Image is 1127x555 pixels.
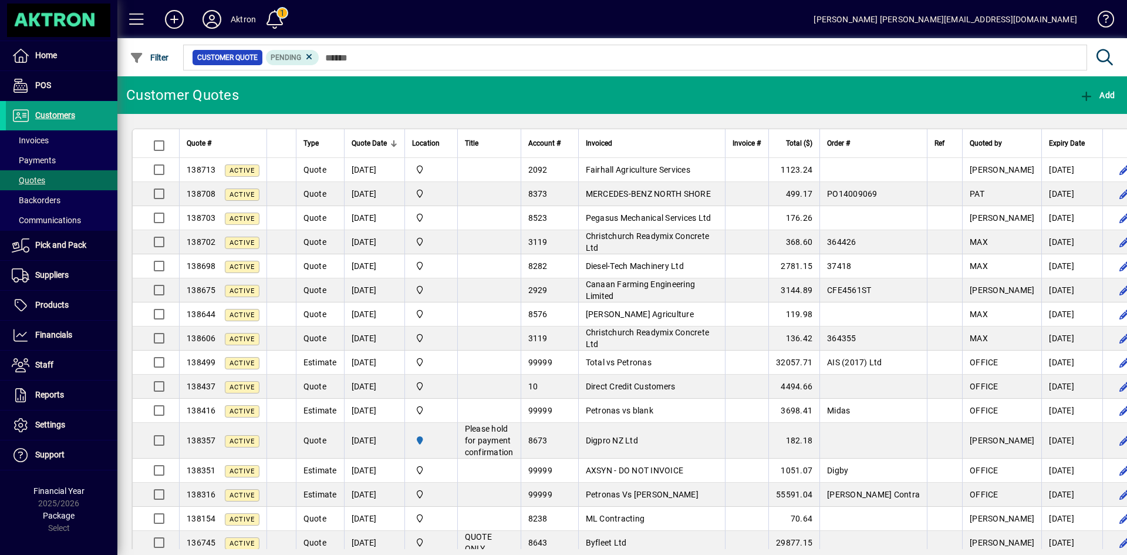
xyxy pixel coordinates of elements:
[1041,459,1102,483] td: [DATE]
[187,189,216,199] span: 138708
[586,490,699,499] span: Petronas Vs [PERSON_NAME]
[6,130,117,150] a: Invoices
[586,137,612,150] span: Invoiced
[528,334,548,343] span: 3119
[586,358,652,367] span: Total vs Petronas
[970,261,988,271] span: MAX
[970,189,984,199] span: PAT
[465,532,492,553] span: QUOTE ONLY
[230,359,255,367] span: Active
[35,110,75,120] span: Customers
[827,137,920,150] div: Order #
[586,231,710,253] span: Christchurch Readymix Concrete Ltd
[6,71,117,100] a: POS
[412,488,450,501] span: Central
[1041,351,1102,375] td: [DATE]
[970,490,998,499] span: OFFICE
[1041,327,1102,351] td: [DATE]
[528,137,561,150] span: Account #
[156,9,193,30] button: Add
[412,260,450,273] span: Central
[6,210,117,230] a: Communications
[12,156,56,165] span: Payments
[35,270,69,280] span: Suppliers
[465,137,514,150] div: Title
[970,310,988,319] span: MAX
[827,466,848,475] span: Digby
[187,137,211,150] span: Quote #
[6,150,117,170] a: Payments
[230,335,255,343] span: Active
[970,466,998,475] span: OFFICE
[970,358,998,367] span: OFFICE
[6,231,117,260] a: Pick and Pack
[187,466,216,475] span: 138351
[412,163,450,176] span: Central
[344,423,404,459] td: [DATE]
[768,423,819,459] td: 182.18
[35,80,51,90] span: POS
[303,490,337,499] span: Estimate
[126,86,239,105] div: Customer Quotes
[6,291,117,320] a: Products
[827,237,856,247] span: 364426
[528,382,538,391] span: 10
[187,237,216,247] span: 138702
[768,375,819,399] td: 4494.66
[187,165,216,174] span: 138713
[528,165,548,174] span: 2092
[768,351,819,375] td: 32057.71
[344,483,404,507] td: [DATE]
[412,284,450,297] span: Central
[6,321,117,350] a: Financials
[193,9,231,30] button: Profile
[231,10,256,29] div: Aktron
[1041,158,1102,182] td: [DATE]
[1041,399,1102,423] td: [DATE]
[187,213,216,223] span: 138703
[6,41,117,70] a: Home
[768,182,819,206] td: 499.17
[768,230,819,254] td: 368.60
[1049,137,1095,150] div: Expiry Date
[303,213,326,223] span: Quote
[303,358,337,367] span: Estimate
[6,381,117,410] a: Reports
[303,436,326,445] span: Quote
[303,514,326,523] span: Quote
[934,137,944,150] span: Ref
[970,285,1034,295] span: [PERSON_NAME]
[187,137,259,150] div: Quote #
[187,382,216,391] span: 138437
[303,189,326,199] span: Quote
[465,424,514,457] span: Please hold for payment confirmation
[412,404,450,417] span: Central
[352,137,397,150] div: Quote Date
[1041,302,1102,327] td: [DATE]
[586,382,676,391] span: Direct Credit Customers
[1049,137,1085,150] span: Expiry Date
[1041,531,1102,555] td: [DATE]
[528,514,548,523] span: 8238
[127,47,172,68] button: Filter
[344,459,404,483] td: [DATE]
[586,261,684,271] span: Diesel-Tech Machinery Ltd
[187,285,216,295] span: 138675
[344,507,404,531] td: [DATE]
[827,406,850,415] span: Midas
[35,420,65,429] span: Settings
[586,189,711,199] span: MERCEDES-BENZ NORTH SHORE
[187,514,216,523] span: 138154
[827,137,850,150] span: Order #
[586,310,694,319] span: [PERSON_NAME] Agriculture
[303,261,326,271] span: Quote
[814,10,1077,29] div: [PERSON_NAME] [PERSON_NAME][EMAIL_ADDRESS][DOMAIN_NAME]
[344,531,404,555] td: [DATE]
[528,189,548,199] span: 8373
[586,280,696,301] span: Canaan Farming Engineering Limited
[6,351,117,380] a: Staff
[35,390,64,399] span: Reports
[528,436,548,445] span: 8673
[528,237,548,247] span: 3119
[230,467,255,475] span: Active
